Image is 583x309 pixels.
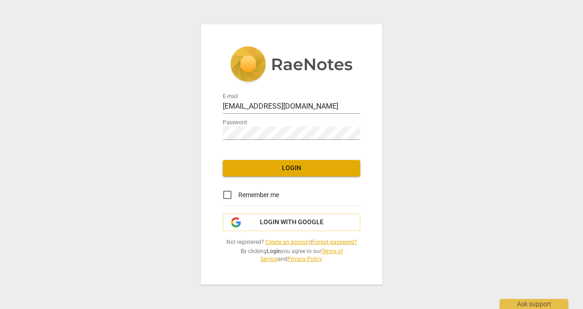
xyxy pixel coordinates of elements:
span: Login with Google [260,218,324,227]
button: Login [223,160,360,177]
label: E-mail [223,94,238,99]
a: Create an account [265,239,311,245]
label: Password [223,120,247,126]
span: By clicking you agree to our and . [223,248,360,263]
span: Remember me [238,190,279,200]
img: 5ac2273c67554f335776073100b6d88f.svg [230,46,353,84]
b: Login [267,248,281,254]
a: Terms of Service [260,248,343,262]
span: Login [230,164,353,173]
a: Forgot password? [312,239,357,245]
a: Privacy Policy [287,256,322,262]
div: Ask support [500,299,568,309]
span: Not registered? | [223,238,360,246]
button: Login with Google [223,214,360,231]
